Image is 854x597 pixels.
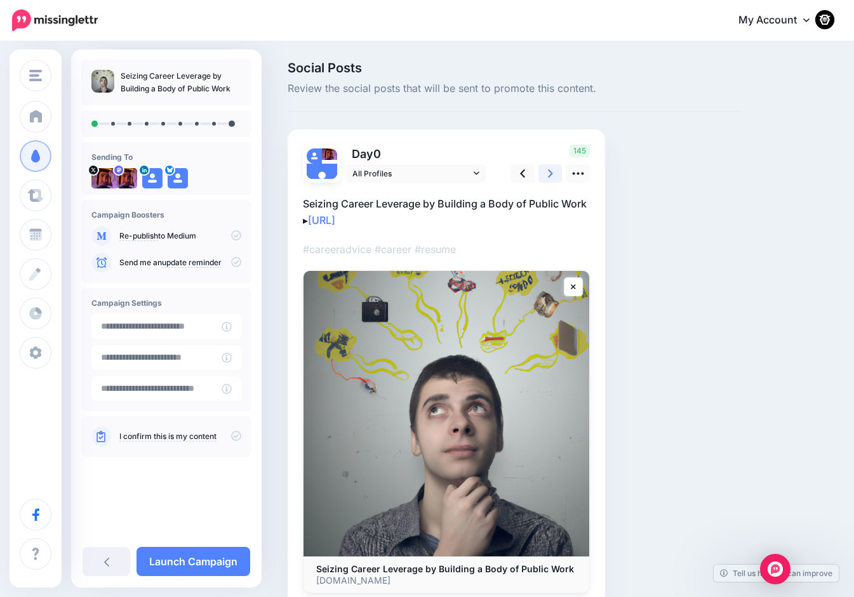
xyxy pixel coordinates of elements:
[303,195,590,228] p: Seizing Career Leverage by Building a Body of Public Work ▸
[91,210,241,220] h4: Campaign Boosters
[119,231,158,241] a: Re-publish
[91,152,241,162] h4: Sending To
[316,563,574,574] b: Seizing Career Leverage by Building a Body of Public Work
[316,575,577,586] p: [DOMAIN_NAME]
[308,214,335,226] a: [URL]
[346,145,488,163] p: Day
[168,168,188,188] img: user_default_image.png
[288,62,740,74] span: Social Posts
[726,5,835,36] a: My Account
[119,230,241,242] p: to Medium
[29,70,42,81] img: menu.png
[303,241,590,258] p: #careeradvice #career #resume
[346,164,486,183] a: All Profiles
[288,81,740,97] span: Review the social posts that will be sent to promote this content.
[322,148,337,160] img: BHFunHouse-19603.jpg
[119,257,241,268] p: Send me an
[714,565,839,582] a: Tell us how we can improve
[307,148,322,164] img: user_default_image.png
[12,10,98,31] img: Missinglettr
[373,147,381,161] span: 0
[307,164,337,194] img: user_default_image.png
[119,431,217,442] a: I confirm this is my content
[121,70,241,95] p: Seizing Career Leverage by Building a Body of Public Work
[162,258,222,268] a: update reminder
[91,70,114,93] img: 9ce28fd168e98ee08c5142f94bd5b92b_thumb.jpg
[304,271,589,556] img: Seizing Career Leverage by Building a Body of Public Work
[570,145,590,157] span: 145
[91,168,119,188] img: BHFunHouse-19603.jpg
[142,168,163,188] img: user_default_image.png
[91,298,241,308] h4: Campaign Settings
[117,168,137,188] img: 83642e166c72f455-88614.jpg
[760,554,791,584] div: Open Intercom Messenger
[352,167,470,180] span: All Profiles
